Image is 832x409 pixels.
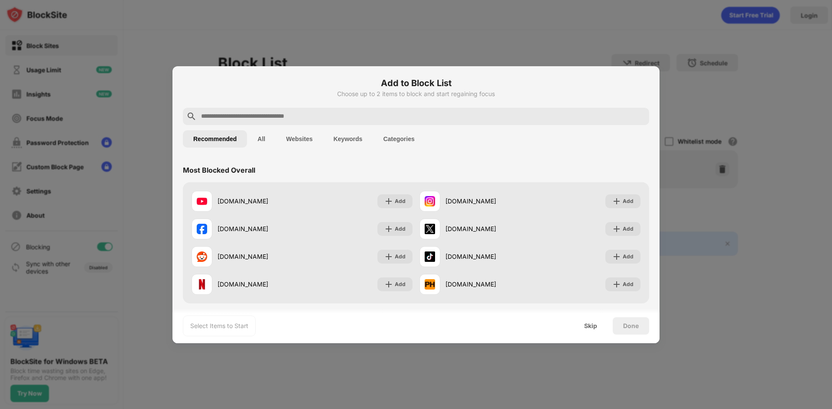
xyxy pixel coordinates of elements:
[445,196,530,206] div: [DOMAIN_NAME]
[183,77,649,90] h6: Add to Block List
[425,251,435,262] img: favicons
[445,280,530,289] div: [DOMAIN_NAME]
[395,252,406,261] div: Add
[218,252,302,261] div: [DOMAIN_NAME]
[623,252,634,261] div: Add
[183,90,649,97] div: Choose up to 2 items to block and start regaining focus
[197,196,207,206] img: favicons
[190,322,248,330] div: Select Items to Start
[218,280,302,289] div: [DOMAIN_NAME]
[197,224,207,234] img: favicons
[186,111,197,122] img: search.svg
[218,224,302,233] div: [DOMAIN_NAME]
[395,225,406,233] div: Add
[183,130,247,148] button: Recommended
[183,166,255,174] div: Most Blocked Overall
[445,252,530,261] div: [DOMAIN_NAME]
[623,197,634,206] div: Add
[197,279,207,290] img: favicons
[425,224,435,234] img: favicons
[623,225,634,233] div: Add
[425,196,435,206] img: favicons
[584,322,597,329] div: Skip
[395,280,406,289] div: Add
[247,130,276,148] button: All
[395,197,406,206] div: Add
[197,251,207,262] img: favicons
[425,279,435,290] img: favicons
[373,130,425,148] button: Categories
[276,130,323,148] button: Websites
[623,280,634,289] div: Add
[445,224,530,233] div: [DOMAIN_NAME]
[623,322,639,329] div: Done
[323,130,373,148] button: Keywords
[218,196,302,206] div: [DOMAIN_NAME]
